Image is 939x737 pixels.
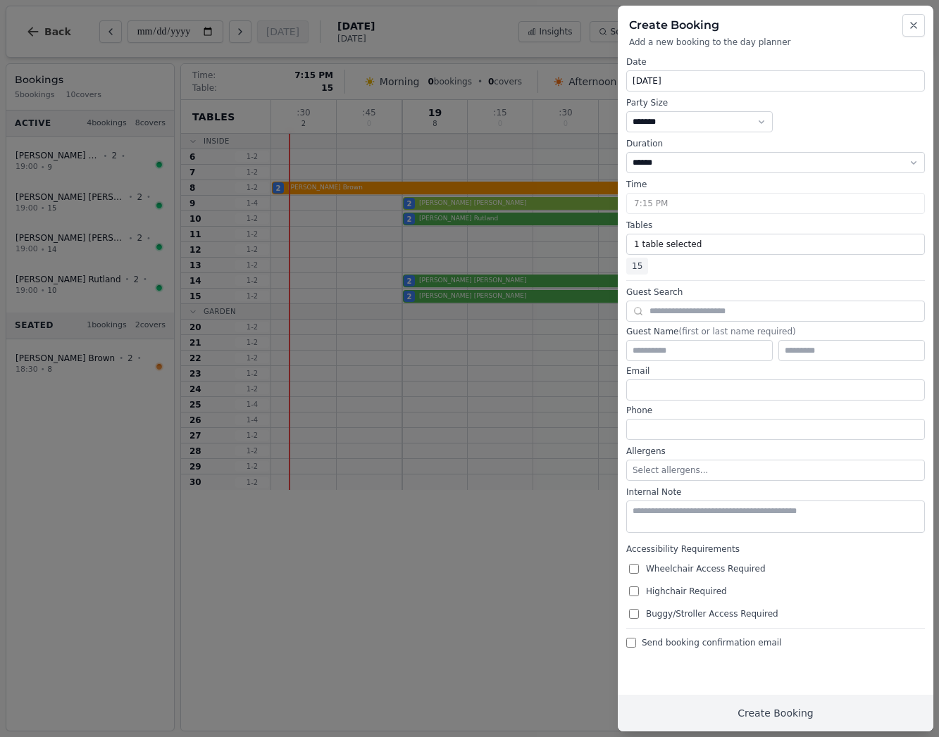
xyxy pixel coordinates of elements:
label: Guest Name [626,326,925,337]
label: Date [626,56,925,68]
span: Send booking confirmation email [642,637,781,648]
input: Highchair Required [629,586,639,596]
label: Email [626,365,925,377]
span: Select allergens... [633,465,708,475]
input: Send booking confirmation email [626,638,636,648]
label: Party Size [626,97,773,108]
span: Highchair Required [646,586,727,597]
input: Wheelchair Access Required [629,564,639,574]
h2: Create Booking [629,17,922,34]
button: Select allergens... [626,460,925,481]
button: 7:15 PM [626,193,925,214]
label: Time [626,179,925,190]
span: (first or last name required) [678,327,795,336]
button: 1 table selected [626,234,925,255]
span: 15 [626,258,648,275]
input: Buggy/Stroller Access Required [629,609,639,619]
label: Allergens [626,446,925,457]
label: Guest Search [626,286,925,298]
p: Add a new booking to the day planner [629,37,922,48]
button: [DATE] [626,70,925,92]
label: Accessibility Requirements [626,543,925,555]
label: Duration [626,138,925,149]
button: Create Booking [618,695,933,731]
label: Internal Note [626,486,925,498]
label: Phone [626,405,925,416]
label: Tables [626,220,925,231]
span: Wheelchair Access Required [646,563,766,574]
span: Buggy/Stroller Access Required [646,608,778,619]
